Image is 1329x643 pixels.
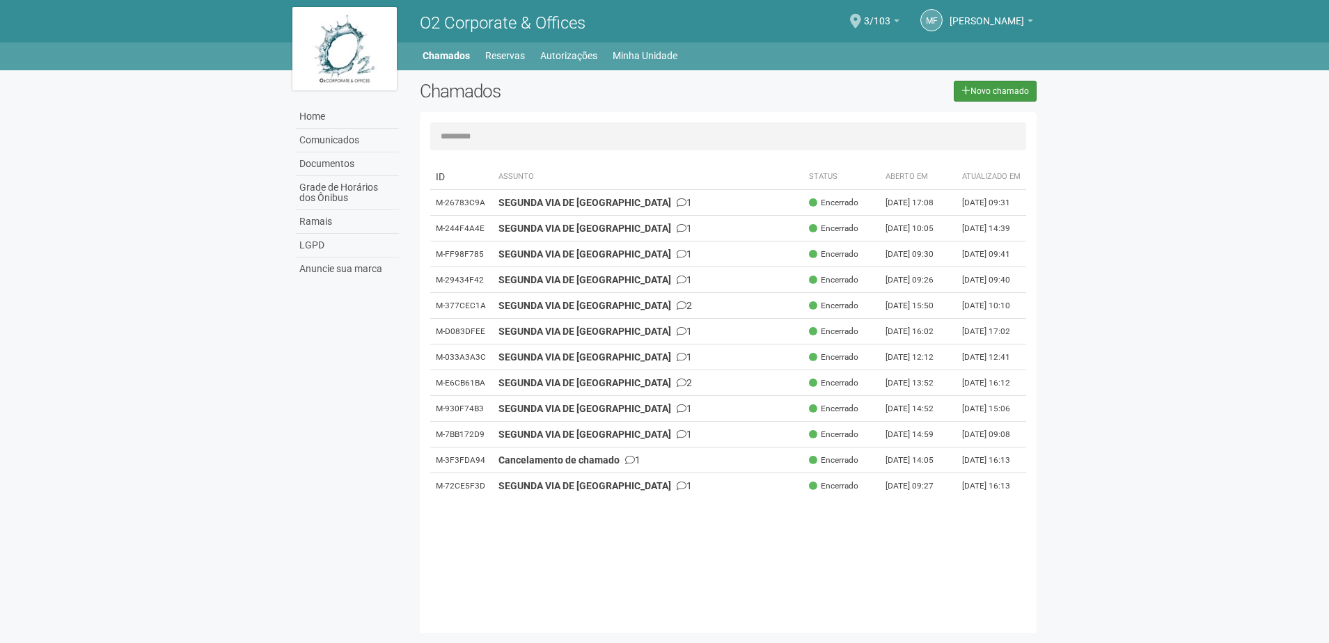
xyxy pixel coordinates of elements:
span: 1 [625,454,640,466]
span: Encerrado [809,454,858,466]
span: Encerrado [809,300,858,312]
span: 2 [677,377,692,388]
a: Documentos [296,152,399,176]
td: M-930F74B3 [430,396,493,422]
td: [DATE] 15:06 [957,396,1026,422]
span: 1 [677,351,692,363]
strong: SEGUNDA VIA DE [GEOGRAPHIC_DATA] [498,377,671,388]
td: [DATE] 09:31 [957,190,1026,216]
td: [DATE] 12:12 [880,344,957,370]
strong: SEGUNDA VIA DE [GEOGRAPHIC_DATA] [498,274,671,285]
td: [DATE] 09:08 [957,422,1026,447]
span: O2 Corporate & Offices [420,13,585,33]
img: logo.jpg [292,7,397,90]
strong: SEGUNDA VIA DE [GEOGRAPHIC_DATA] [498,300,671,311]
td: [DATE] 09:40 [957,267,1026,293]
span: 1 [677,248,692,260]
a: [PERSON_NAME] [950,17,1033,29]
td: [DATE] 09:41 [957,241,1026,267]
td: [DATE] 14:59 [880,422,957,447]
td: [DATE] 16:02 [880,319,957,344]
td: [DATE] 16:12 [957,370,1026,396]
td: M-29434F42 [430,267,493,293]
td: [DATE] 17:08 [880,190,957,216]
strong: Cancelamento de chamado [498,454,620,466]
span: 1 [677,403,692,414]
td: [DATE] 16:13 [957,473,1026,499]
td: M-E6CB61BA [430,370,493,396]
td: M-377CEC1A [430,293,493,319]
strong: SEGUNDA VIA DE [GEOGRAPHIC_DATA] [498,326,671,337]
span: Encerrado [809,326,858,338]
span: 1 [677,274,692,285]
strong: SEGUNDA VIA DE [GEOGRAPHIC_DATA] [498,429,671,440]
td: [DATE] 12:41 [957,344,1026,370]
a: Comunicados [296,129,399,152]
td: [DATE] 09:26 [880,267,957,293]
span: Encerrado [809,274,858,286]
a: Home [296,105,399,129]
span: 2 [677,300,692,311]
span: Márcia Ferraz [950,2,1024,26]
span: Encerrado [809,223,858,235]
strong: SEGUNDA VIA DE [GEOGRAPHIC_DATA] [498,223,671,234]
td: M-244F4A4E [430,216,493,241]
th: Assunto [493,164,804,190]
strong: SEGUNDA VIA DE [GEOGRAPHIC_DATA] [498,197,671,208]
a: Ramais [296,210,399,234]
a: Minha Unidade [613,46,677,65]
td: [DATE] 16:13 [957,447,1026,473]
td: M-7BB172D9 [430,422,493,447]
td: M-D083DFEE [430,319,493,344]
a: Chamados [423,46,470,65]
td: [DATE] 09:30 [880,241,957,267]
a: Grade de Horários dos Ônibus [296,176,399,210]
span: Encerrado [809,351,858,363]
strong: SEGUNDA VIA DE [GEOGRAPHIC_DATA] [498,403,671,414]
td: [DATE] 10:10 [957,293,1026,319]
td: [DATE] 13:52 [880,370,957,396]
a: Novo chamado [954,81,1037,102]
span: Encerrado [809,377,858,389]
strong: SEGUNDA VIA DE [GEOGRAPHIC_DATA] [498,480,671,491]
strong: SEGUNDA VIA DE [GEOGRAPHIC_DATA] [498,351,671,363]
strong: SEGUNDA VIA DE [GEOGRAPHIC_DATA] [498,248,671,260]
td: M-72CE5F3D [430,473,493,499]
span: Encerrado [809,429,858,440]
th: Atualizado em [957,164,1026,190]
a: MF [920,9,943,31]
a: Autorizações [540,46,597,65]
td: ID [430,164,493,190]
th: Status [803,164,880,190]
a: LGPD [296,234,399,257]
a: Reservas [485,46,525,65]
td: [DATE] 09:27 [880,473,957,499]
span: 1 [677,197,692,208]
td: [DATE] 14:52 [880,396,957,422]
td: [DATE] 14:05 [880,447,957,473]
span: 3/103 [864,2,890,26]
span: 1 [677,223,692,234]
span: Encerrado [809,480,858,492]
span: Encerrado [809,197,858,209]
th: Aberto em [880,164,957,190]
td: M-3F3FDA94 [430,447,493,473]
td: M-26783C9A [430,190,493,216]
td: M-FF98F785 [430,241,493,267]
td: [DATE] 17:02 [957,319,1026,344]
h2: Chamados [420,81,665,102]
span: Encerrado [809,248,858,260]
span: 1 [677,480,692,491]
span: Encerrado [809,403,858,415]
td: [DATE] 10:05 [880,216,957,241]
td: [DATE] 14:39 [957,216,1026,241]
a: 3/103 [864,17,899,29]
span: 1 [677,326,692,337]
a: Anuncie sua marca [296,257,399,280]
span: 1 [677,429,692,440]
td: M-033A3A3C [430,344,493,370]
td: [DATE] 15:50 [880,293,957,319]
